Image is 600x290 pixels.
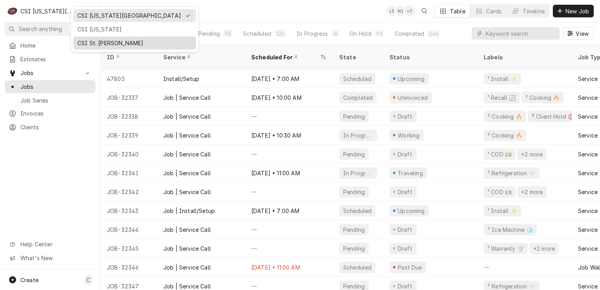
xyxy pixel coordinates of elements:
[77,25,192,33] div: CSI [US_STATE]
[77,39,192,47] div: CSI St. [PERSON_NAME]
[20,96,91,105] span: Job Series
[20,83,91,91] span: Jobs
[5,80,95,93] a: Go to Jobs
[5,94,95,107] a: Go to Job Series
[77,11,181,20] div: CSI [US_STATE][GEOGRAPHIC_DATA]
